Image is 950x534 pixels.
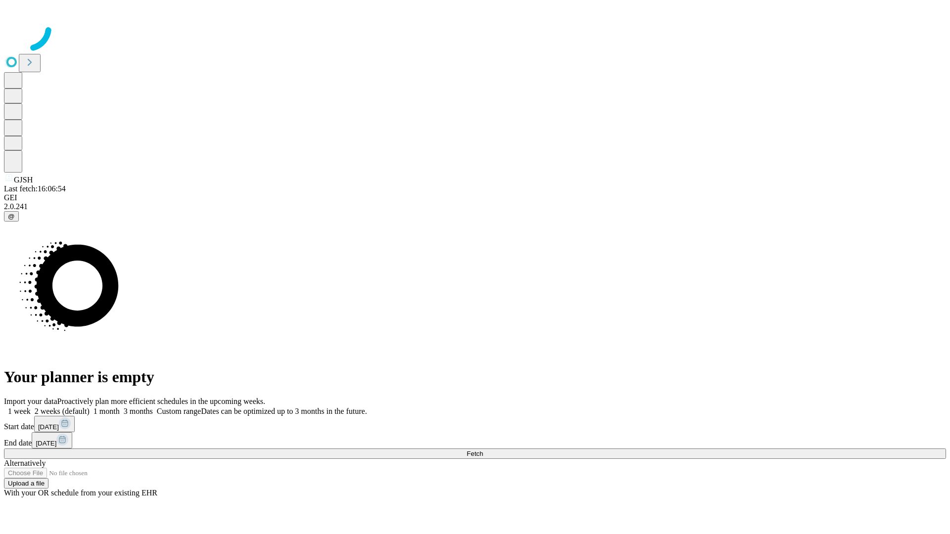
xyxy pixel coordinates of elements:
[38,423,59,431] span: [DATE]
[4,459,46,467] span: Alternatively
[4,193,946,202] div: GEI
[4,397,57,405] span: Import your data
[467,450,483,457] span: Fetch
[8,213,15,220] span: @
[14,176,33,184] span: GJSH
[4,448,946,459] button: Fetch
[201,407,367,415] span: Dates can be optimized up to 3 months in the future.
[57,397,265,405] span: Proactively plan more efficient schedules in the upcoming weeks.
[34,416,75,432] button: [DATE]
[94,407,120,415] span: 1 month
[4,478,48,489] button: Upload a file
[124,407,153,415] span: 3 months
[35,407,90,415] span: 2 weeks (default)
[157,407,201,415] span: Custom range
[8,407,31,415] span: 1 week
[32,432,72,448] button: [DATE]
[4,368,946,386] h1: Your planner is empty
[4,184,66,193] span: Last fetch: 16:06:54
[4,489,157,497] span: With your OR schedule from your existing EHR
[4,202,946,211] div: 2.0.241
[4,432,946,448] div: End date
[4,211,19,222] button: @
[36,440,56,447] span: [DATE]
[4,416,946,432] div: Start date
